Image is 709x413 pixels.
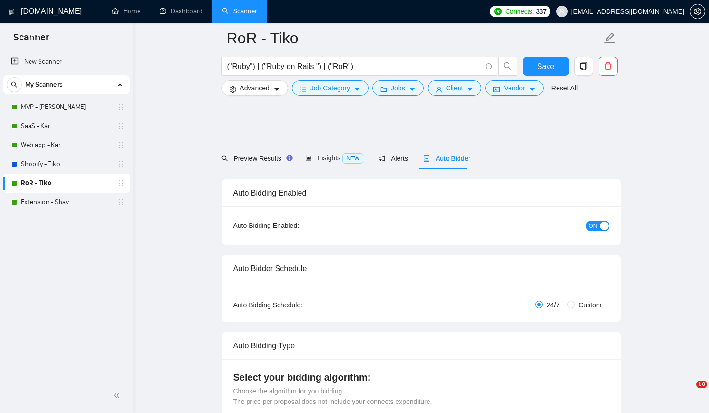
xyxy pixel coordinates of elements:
[21,193,111,212] a: Extension - Shav
[117,103,125,111] span: holder
[589,221,598,231] span: ON
[467,86,473,93] span: caret-down
[233,300,359,310] div: Auto Bidding Schedule:
[523,57,569,76] button: Save
[599,62,617,70] span: delete
[300,86,307,93] span: bars
[233,387,432,405] span: Choose the algorithm for you bidding. The price per proposal does not include your connects expen...
[227,26,602,50] input: Scanner name...
[11,52,122,71] a: New Scanner
[536,6,546,17] span: 337
[8,4,15,20] img: logo
[233,332,609,359] div: Auto Bidding Type
[21,117,111,136] a: SaaS - Kar
[305,155,312,161] span: area-chart
[240,83,270,93] span: Advanced
[677,381,699,403] iframe: Intercom live chat
[221,155,228,162] span: search
[117,160,125,168] span: holder
[233,255,609,282] div: Auto Bidder Schedule
[599,57,618,76] button: delete
[3,52,130,71] li: New Scanner
[342,153,363,164] span: NEW
[273,86,280,93] span: caret-down
[690,8,705,15] a: setting
[354,86,360,93] span: caret-down
[696,381,707,388] span: 10
[233,220,359,231] div: Auto Bidding Enabled:
[21,174,111,193] a: RoR - Tiko
[117,141,125,149] span: holder
[117,122,125,130] span: holder
[574,57,593,76] button: copy
[227,60,481,72] input: Search Freelance Jobs...
[25,75,63,94] span: My Scanners
[372,80,424,96] button: folderJobscaret-down
[428,80,482,96] button: userClientcaret-down
[604,32,616,44] span: edit
[113,391,123,400] span: double-left
[409,86,416,93] span: caret-down
[160,7,203,15] a: dashboardDashboard
[292,80,369,96] button: barsJob Categorycaret-down
[6,30,57,50] span: Scanner
[575,62,593,70] span: copy
[117,179,125,187] span: holder
[112,7,140,15] a: homeHome
[423,155,470,162] span: Auto Bidder
[222,7,257,15] a: searchScanner
[504,83,525,93] span: Vendor
[446,83,463,93] span: Client
[494,8,502,15] img: upwork-logo.png
[690,4,705,19] button: setting
[230,86,236,93] span: setting
[221,155,290,162] span: Preview Results
[380,86,387,93] span: folder
[493,86,500,93] span: idcard
[391,83,405,93] span: Jobs
[310,83,350,93] span: Job Category
[21,136,111,155] a: Web app - Kar
[305,154,363,162] span: Insights
[505,6,534,17] span: Connects:
[543,300,563,310] span: 24/7
[498,57,517,76] button: search
[7,77,22,92] button: search
[499,62,517,70] span: search
[423,155,430,162] span: robot
[21,98,111,117] a: MVP - [PERSON_NAME]
[436,86,442,93] span: user
[529,86,536,93] span: caret-down
[233,179,609,206] div: Auto Bidding Enabled
[379,155,385,162] span: notification
[551,83,578,93] a: Reset All
[486,63,492,69] span: info-circle
[575,300,605,310] span: Custom
[3,75,130,212] li: My Scanners
[537,60,554,72] span: Save
[117,198,125,206] span: holder
[485,80,543,96] button: idcardVendorcaret-down
[379,155,408,162] span: Alerts
[233,371,609,384] h4: Select your bidding algorithm:
[21,155,111,174] a: Shopify - Tiko
[285,154,294,162] div: Tooltip anchor
[7,81,21,88] span: search
[559,8,565,15] span: user
[221,80,288,96] button: settingAdvancedcaret-down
